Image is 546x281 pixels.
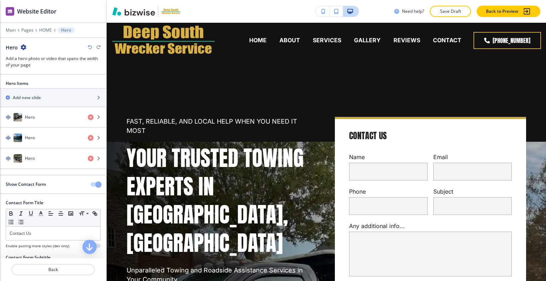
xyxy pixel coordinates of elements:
[354,36,381,44] p: GALLERY
[39,28,52,33] button: HOME
[430,6,471,17] button: Save Draft
[6,28,16,33] button: Main
[6,44,18,51] h2: Hero
[6,243,69,249] h4: Enable pasting more styles (dev only)
[349,153,428,161] p: Name
[6,156,11,161] img: Drag
[433,153,512,161] p: Email
[279,36,300,44] p: ABOUT
[21,28,33,33] button: Pages
[61,28,71,33] p: Hero
[402,8,424,15] h3: Need help?
[13,94,41,101] h2: Add new slide
[6,200,43,206] h2: Contact Form Title
[477,6,540,17] button: Back to Preview
[25,155,35,162] h4: Hero
[486,8,518,15] p: Back to Preview
[6,80,28,87] h2: Hero Items
[25,135,35,141] h4: Hero
[25,114,35,120] h4: Hero
[439,8,462,15] p: Save Draft
[127,117,318,135] p: FAST, RELIABLE, AND LOCAL HELP WHEN YOU NEED IT MOST
[433,188,512,196] p: Subject
[6,7,14,16] img: editor icon
[6,55,101,68] h3: Add a hero photo or video that spans the width of your page
[12,266,94,273] p: Back
[6,115,11,120] img: Drag
[249,36,267,44] p: HOME
[10,230,97,237] p: Contact Us
[127,144,318,257] p: YOUR TRUSTED TOWING EXPERTS IN [GEOGRAPHIC_DATA], [GEOGRAPHIC_DATA]
[6,135,11,140] img: Drag
[161,9,181,14] img: Your Logo
[112,7,155,16] img: Bizwise Logo
[313,36,341,44] p: SERVICES
[17,7,57,16] h2: Website Editor
[6,181,46,188] h2: Show Contact Form
[58,27,75,33] button: Hero
[349,222,512,230] p: Any additional info...
[6,254,50,261] h2: Contact Form Subtitle
[11,264,95,275] button: Back
[473,32,541,49] a: [PHONE_NUMBER]
[394,36,420,44] p: REVIEWS
[349,188,428,196] p: Phone
[112,25,215,55] img: Deep South Wrecker Service
[349,130,387,142] h4: Contact Us
[433,36,461,44] p: CONTACT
